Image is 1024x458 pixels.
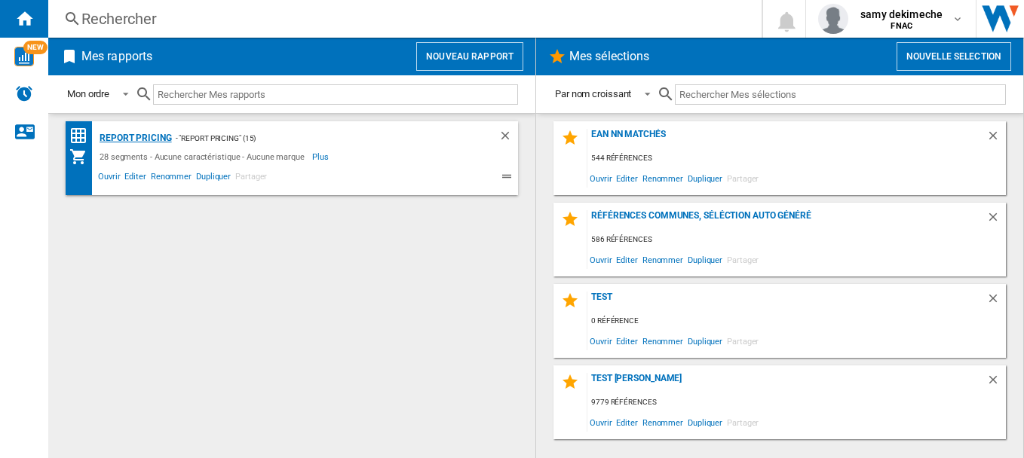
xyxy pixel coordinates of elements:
[78,42,155,71] h2: Mes rapports
[587,129,986,149] div: EAN nn matchés
[587,149,1006,168] div: 544 références
[587,168,614,188] span: Ouvrir
[818,4,848,34] img: profile.jpg
[194,169,233,188] span: Dupliquer
[555,88,631,99] div: Par nom croissant
[172,129,468,148] div: - "Report Pricing" (15)
[69,148,96,166] div: Mon assortiment
[96,148,312,166] div: 28 segments - Aucune caractéristique - Aucune marque
[725,249,761,270] span: Partager
[685,249,725,270] span: Dupliquer
[675,84,1006,105] input: Rechercher Mes sélections
[15,84,33,102] img: alerts-logo.svg
[614,168,639,188] span: Editer
[891,21,912,31] b: FNAC
[122,169,148,188] span: Editer
[640,249,685,270] span: Renommer
[986,129,1006,149] div: Supprimer
[81,8,722,29] div: Rechercher
[96,169,122,188] span: Ouvrir
[725,412,761,432] span: Partager
[587,331,614,351] span: Ouvrir
[149,169,194,188] span: Renommer
[587,373,986,393] div: TEST [PERSON_NAME]
[23,41,48,54] span: NEW
[587,312,1006,331] div: 0 référence
[587,292,986,312] div: test
[986,373,1006,393] div: Supprimer
[725,168,761,188] span: Partager
[640,168,685,188] span: Renommer
[67,88,109,99] div: Mon ordre
[685,331,725,351] span: Dupliquer
[685,168,725,188] span: Dupliquer
[233,169,269,188] span: Partager
[498,129,518,148] div: Supprimer
[640,412,685,432] span: Renommer
[860,7,943,22] span: samy dekimeche
[614,331,639,351] span: Editer
[153,84,518,105] input: Rechercher Mes rapports
[725,331,761,351] span: Partager
[640,331,685,351] span: Renommer
[587,412,614,432] span: Ouvrir
[986,292,1006,312] div: Supprimer
[587,210,986,231] div: Références communes, séléction auto généré
[897,42,1011,71] button: Nouvelle selection
[96,129,172,148] div: Report pricing
[69,127,96,145] div: Matrice des prix
[587,231,1006,249] div: 586 références
[986,210,1006,231] div: Supprimer
[587,249,614,270] span: Ouvrir
[614,412,639,432] span: Editer
[685,412,725,432] span: Dupliquer
[614,249,639,270] span: Editer
[312,148,331,166] span: Plus
[587,393,1006,412] div: 9779 références
[14,47,34,66] img: wise-card.svg
[416,42,523,71] button: Nouveau rapport
[566,42,652,71] h2: Mes sélections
